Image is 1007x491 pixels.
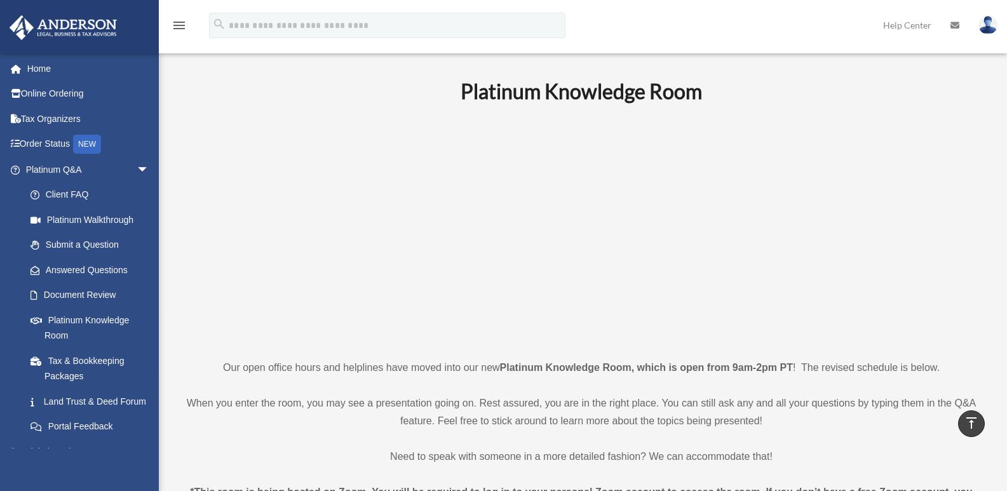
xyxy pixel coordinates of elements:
[172,18,187,33] i: menu
[18,232,168,258] a: Submit a Question
[18,283,168,308] a: Document Review
[137,157,162,183] span: arrow_drop_down
[391,121,772,335] iframe: 231110_Toby_KnowledgeRoom
[172,22,187,33] a: menu
[9,106,168,131] a: Tax Organizers
[9,157,168,182] a: Platinum Q&Aarrow_drop_down
[18,207,168,232] a: Platinum Walkthrough
[73,135,101,154] div: NEW
[212,17,226,31] i: search
[9,81,168,107] a: Online Ordering
[964,415,979,431] i: vertical_align_top
[9,439,168,464] a: Digital Productsarrow_drop_down
[500,362,793,373] strong: Platinum Knowledge Room, which is open from 9am-2pm PT
[181,448,982,466] p: Need to speak with someone in a more detailed fashion? We can accommodate that!
[18,257,168,283] a: Answered Questions
[137,439,162,465] span: arrow_drop_down
[18,414,168,440] a: Portal Feedback
[9,56,168,81] a: Home
[18,348,168,389] a: Tax & Bookkeeping Packages
[6,15,121,40] img: Anderson Advisors Platinum Portal
[9,131,168,158] a: Order StatusNEW
[18,182,168,208] a: Client FAQ
[18,389,168,414] a: Land Trust & Deed Forum
[18,307,162,348] a: Platinum Knowledge Room
[958,410,985,437] a: vertical_align_top
[181,394,982,430] p: When you enter the room, you may see a presentation going on. Rest assured, you are in the right ...
[181,359,982,377] p: Our open office hours and helplines have moved into our new ! The revised schedule is below.
[978,16,997,34] img: User Pic
[461,79,702,104] b: Platinum Knowledge Room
